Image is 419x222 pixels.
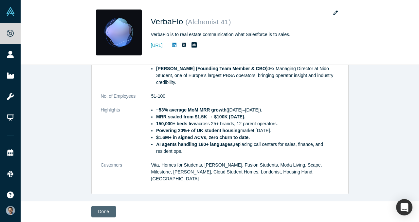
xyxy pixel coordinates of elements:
[156,65,339,86] li: Ex Managing Director at Nido Student, one of Europe’s largest PBSA operators, bringing operator i...
[185,18,231,26] small: ( Alchemist 41 )
[156,66,269,71] strong: [PERSON_NAME] (Founding Team Member & CBO):
[156,114,246,119] strong: MRR scaled from $1.5K → $100K [DATE].
[156,107,339,113] li: ~ ([DATE]–[DATE]).
[156,120,339,127] li: across 25+ brands, 12 parent operators.
[156,135,250,140] strong: $1.6M+ in signed ACVs, zero churn to date.
[156,141,339,155] li: replacing call centers for sales, finance, and resident ops.
[151,31,334,38] div: VerbaFlo is to real estate communication what Salesforce is to sales.
[96,10,142,55] img: VerbaFlo's Logo
[156,121,196,126] strong: 150,000+ beds live
[151,42,163,49] a: [URL]
[156,128,240,133] strong: Powering 20%+ of UK student housing
[159,107,227,112] strong: 53% average MoM MRR growth
[6,7,15,16] img: Alchemist Vault Logo
[101,107,151,162] dt: Highlights
[91,206,116,217] button: Done
[101,162,151,189] dt: Customers
[151,162,339,182] dd: Vita, Homes for Students, [PERSON_NAME], Fusion Students, Moda Living, Scape, Milestone, [PERSON_...
[151,17,186,26] span: VerbaFlo
[151,93,339,100] dd: 51-100
[6,206,15,215] img: VP Singh's Account
[156,127,339,134] li: market [DATE].
[156,142,234,147] strong: AI agents handling 180+ languages,
[101,93,151,107] dt: No. of Employees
